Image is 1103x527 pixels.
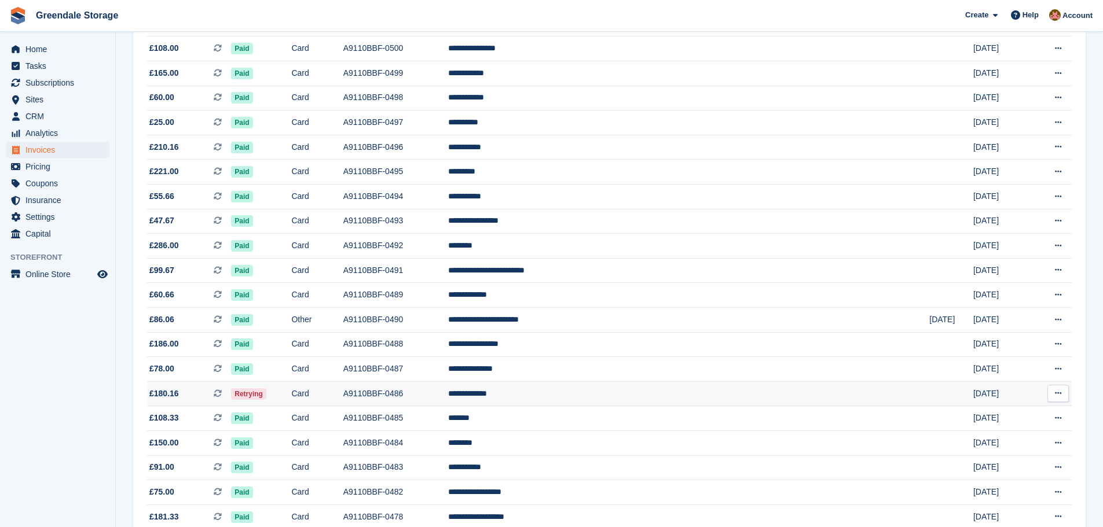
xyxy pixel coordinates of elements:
[25,209,95,225] span: Settings
[1023,9,1039,21] span: Help
[231,43,252,54] span: Paid
[291,209,343,234] td: Card
[291,234,343,259] td: Card
[343,430,448,455] td: A9110BBF-0484
[25,58,95,74] span: Tasks
[231,142,252,153] span: Paid
[291,135,343,160] td: Card
[1062,10,1093,21] span: Account
[6,266,109,282] a: menu
[231,265,252,277] span: Paid
[291,258,343,283] td: Card
[6,209,109,225] a: menu
[291,308,343,333] td: Other
[6,142,109,158] a: menu
[343,209,448,234] td: A9110BBF-0493
[149,42,179,54] span: £108.00
[149,165,179,178] span: £221.00
[343,160,448,185] td: A9110BBF-0495
[291,160,343,185] td: Card
[6,175,109,191] a: menu
[343,258,448,283] td: A9110BBF-0491
[25,159,95,175] span: Pricing
[231,363,252,375] span: Paid
[6,91,109,108] a: menu
[231,412,252,424] span: Paid
[965,9,988,21] span: Create
[973,234,1030,259] td: [DATE]
[231,215,252,227] span: Paid
[973,258,1030,283] td: [DATE]
[96,267,109,281] a: Preview store
[291,357,343,382] td: Card
[291,381,343,406] td: Card
[231,117,252,128] span: Paid
[231,314,252,326] span: Paid
[149,239,179,252] span: £286.00
[25,226,95,242] span: Capital
[231,437,252,449] span: Paid
[291,61,343,86] td: Card
[149,67,179,79] span: £165.00
[973,135,1030,160] td: [DATE]
[231,92,252,104] span: Paid
[973,332,1030,357] td: [DATE]
[149,437,179,449] span: £150.00
[25,91,95,108] span: Sites
[149,264,174,277] span: £99.67
[31,6,123,25] a: Greendale Storage
[973,308,1030,333] td: [DATE]
[231,338,252,350] span: Paid
[231,166,252,178] span: Paid
[25,192,95,208] span: Insurance
[291,332,343,357] td: Card
[973,36,1030,61] td: [DATE]
[149,190,174,202] span: £55.66
[343,86,448,110] td: A9110BBF-0498
[343,234,448,259] td: A9110BBF-0492
[231,487,252,498] span: Paid
[973,160,1030,185] td: [DATE]
[973,357,1030,382] td: [DATE]
[973,406,1030,431] td: [DATE]
[291,283,343,308] td: Card
[291,406,343,431] td: Card
[343,110,448,135] td: A9110BBF-0497
[149,338,179,350] span: £186.00
[343,283,448,308] td: A9110BBF-0489
[149,511,179,523] span: £181.33
[343,480,448,505] td: A9110BBF-0482
[973,283,1030,308] td: [DATE]
[291,480,343,505] td: Card
[25,142,95,158] span: Invoices
[149,461,174,473] span: £91.00
[343,455,448,480] td: A9110BBF-0483
[25,75,95,91] span: Subscriptions
[291,430,343,455] td: Card
[343,332,448,357] td: A9110BBF-0488
[231,68,252,79] span: Paid
[6,125,109,141] a: menu
[343,308,448,333] td: A9110BBF-0490
[6,41,109,57] a: menu
[343,61,448,86] td: A9110BBF-0499
[6,58,109,74] a: menu
[25,125,95,141] span: Analytics
[291,36,343,61] td: Card
[343,36,448,61] td: A9110BBF-0500
[149,486,174,498] span: £75.00
[291,455,343,480] td: Card
[291,185,343,209] td: Card
[149,363,174,375] span: £78.00
[149,116,174,128] span: £25.00
[343,406,448,431] td: A9110BBF-0485
[25,108,95,124] span: CRM
[973,455,1030,480] td: [DATE]
[6,108,109,124] a: menu
[6,192,109,208] a: menu
[973,86,1030,110] td: [DATE]
[149,412,179,424] span: £108.33
[231,462,252,473] span: Paid
[343,381,448,406] td: A9110BBF-0486
[231,240,252,252] span: Paid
